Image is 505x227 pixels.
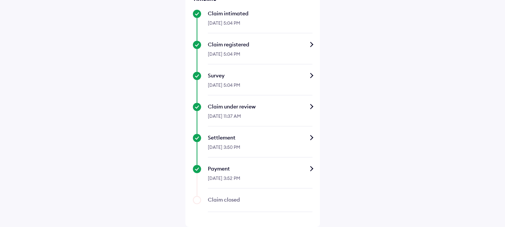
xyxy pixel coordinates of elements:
div: [DATE] 3:52 PM [208,172,312,188]
div: Payment [208,165,312,172]
div: [DATE] 11:37 AM [208,110,312,126]
div: [DATE] 5:04 PM [208,17,312,33]
div: Survey [208,72,312,79]
div: Claim under review [208,103,312,110]
div: Claim intimated [208,10,312,17]
div: [DATE] 3:50 PM [208,141,312,157]
div: [DATE] 5:04 PM [208,79,312,95]
div: Settlement [208,134,312,141]
div: Claim registered [208,41,312,48]
div: Claim closed [208,196,312,203]
div: [DATE] 5:04 PM [208,48,312,64]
